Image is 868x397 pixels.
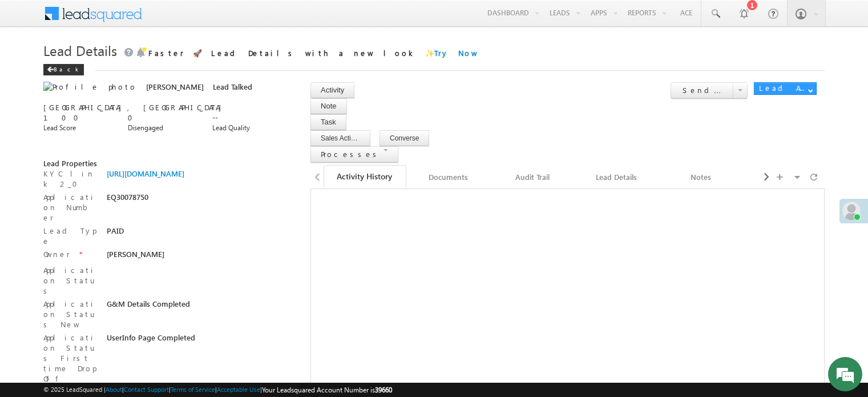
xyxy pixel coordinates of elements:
[43,332,100,384] label: Application Status First time Drop Off
[107,249,164,259] span: [PERSON_NAME]
[324,165,406,188] a: Activity History
[333,170,396,183] div: Activity History
[310,130,370,146] button: Sales Activity
[43,41,117,59] span: Lead Details
[107,169,184,178] a: [URL][DOMAIN_NAME]
[671,82,733,99] button: Send Email
[128,123,206,133] div: Disengaged
[107,226,206,242] div: PAID
[744,165,827,189] a: Summary
[213,82,252,91] span: Lead Talked
[683,85,759,95] span: Send Email
[660,165,742,189] a: Notes
[380,130,429,146] button: Converse
[43,113,122,123] div: 100
[212,123,290,133] div: Lead Quality
[417,170,480,184] div: Documents
[107,299,206,315] div: G&M Details Completed
[500,170,564,184] div: Audit Trail
[43,384,392,395] span: © 2025 LeadSquared | | | | |
[148,48,478,58] span: Faster 🚀 Lead Details with a new look ✨
[43,82,137,92] img: Profile photo
[107,192,206,208] div: EQ30078750
[375,386,392,394] span: 39660
[43,192,100,223] label: Application Number
[107,332,206,348] div: UserInfo Page Completed
[43,226,100,246] label: Lead Type
[171,386,215,393] a: Terms of Service
[124,386,169,393] a: Contact Support
[43,265,100,296] label: Application Status
[43,169,100,189] label: KYC link 2_0
[43,299,100,330] label: Application Status New
[491,165,574,189] a: Audit Trail
[759,83,808,93] div: Lead Actions
[43,158,97,168] span: Lead Properties
[262,386,392,394] span: Your Leadsquared Account Number is
[310,146,398,163] button: Processes
[43,64,84,75] div: Back
[43,63,90,73] a: Back
[106,386,122,393] a: About
[146,82,204,91] span: [PERSON_NAME]
[43,92,123,102] a: +xx-xxxxxxxx85
[128,113,206,123] div: 0
[321,149,381,159] span: Processes
[434,48,478,58] a: Try Now
[754,82,817,95] button: Lead Actions
[310,98,346,114] button: Note
[310,82,354,98] button: Activity
[310,114,346,130] button: Task
[43,102,227,112] span: [GEOGRAPHIC_DATA], [GEOGRAPHIC_DATA]
[576,165,659,189] a: Lead Details
[669,170,732,184] div: Notes
[753,170,817,184] div: Summary
[43,123,122,133] div: Lead Score
[217,386,260,393] a: Acceptable Use
[585,170,648,184] div: Lead Details
[407,165,490,189] a: Documents
[43,249,70,259] label: Owner
[212,113,290,123] div: --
